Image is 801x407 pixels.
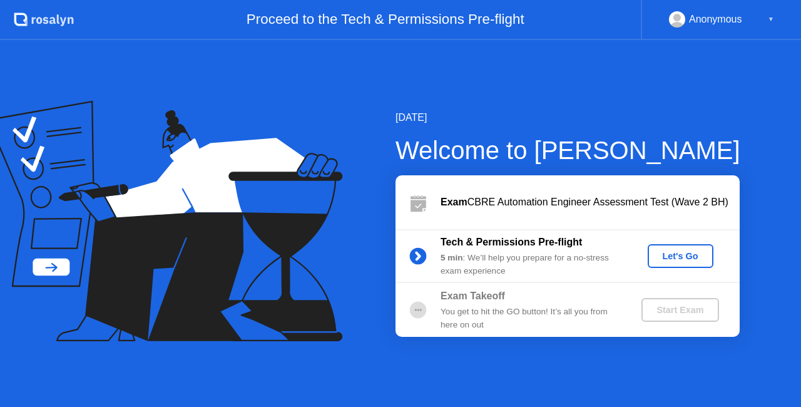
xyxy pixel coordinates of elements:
b: 5 min [441,253,463,262]
div: ▼ [768,11,774,28]
div: Anonymous [689,11,742,28]
div: Welcome to [PERSON_NAME] [395,131,740,169]
b: Exam [441,197,467,207]
div: Let's Go [653,251,708,261]
b: Exam Takeoff [441,291,505,301]
div: Start Exam [646,305,713,315]
div: CBRE Automation Engineer Assessment Test (Wave 2 BH) [441,195,740,210]
b: Tech & Permissions Pre-flight [441,237,582,247]
div: [DATE] [395,110,740,125]
div: : We’ll help you prepare for a no-stress exam experience [441,252,621,277]
button: Start Exam [641,298,718,322]
div: You get to hit the GO button! It’s all you from here on out [441,306,621,331]
button: Let's Go [648,244,713,268]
